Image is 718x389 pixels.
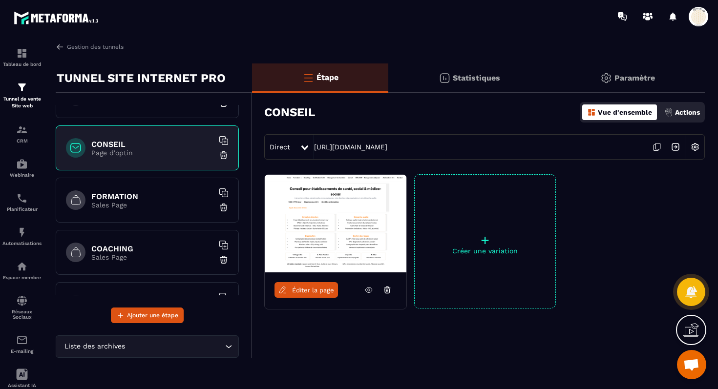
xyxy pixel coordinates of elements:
img: stats.20deebd0.svg [439,72,450,84]
a: automationsautomationsAutomatisations [2,219,42,253]
p: E-mailing [2,348,42,354]
p: Paramètre [614,73,655,82]
img: trash [219,255,229,265]
p: Statistiques [453,73,500,82]
p: Tableau de bord [2,61,42,67]
p: Assistant IA [2,383,42,388]
img: formation [16,47,28,59]
img: setting-w.858f3a88.svg [686,138,704,156]
img: automations [16,226,28,238]
p: TUNNEL SITE INTERNET PRO [57,68,226,88]
img: scheduler [16,192,28,204]
img: dashboard-orange.40269519.svg [587,108,596,117]
img: logo [14,9,102,27]
a: formationformationCRM [2,117,42,151]
p: Sales Page [91,253,213,261]
a: Éditer la page [275,282,338,298]
img: email [16,334,28,346]
p: Actions [675,108,700,116]
a: formationformationTableau de bord [2,40,42,74]
p: Réseaux Sociaux [2,309,42,320]
p: + [415,233,555,247]
h6: CONSEIL [91,140,213,149]
p: Page d'optin [91,149,213,157]
span: Liste des archives [62,341,127,352]
img: arrow [56,42,64,51]
img: image [265,175,406,272]
p: Étape [317,73,338,82]
a: automationsautomationsEspace membre [2,253,42,287]
a: formationformationTunnel de vente Site web [2,74,42,117]
p: Planificateur [2,206,42,212]
img: formation [16,82,28,93]
img: trash [219,150,229,160]
p: Espace membre [2,275,42,280]
a: [URL][DOMAIN_NAME] [314,143,387,151]
a: automationsautomationsWebinaire [2,151,42,185]
h3: CONSEIL [264,105,315,119]
img: automations [16,261,28,272]
p: CRM [2,138,42,143]
p: Créer une variation [415,247,555,255]
a: emailemailE-mailing [2,327,42,361]
div: Search for option [56,335,239,358]
h6: FORMATION [91,192,213,201]
p: Vue d'ensemble [598,108,652,116]
img: actions.d6e523a2.png [664,108,673,117]
input: Search for option [127,341,223,352]
p: Sales Page [91,201,213,209]
div: Ouvrir le chat [677,350,706,379]
p: Automatisations [2,241,42,246]
span: Direct [270,143,290,151]
img: setting-gr.5f69749f.svg [600,72,612,84]
a: social-networksocial-networkRéseaux Sociaux [2,287,42,327]
img: bars-o.4a397970.svg [302,72,314,83]
button: Ajouter une étape [111,307,184,323]
p: Tunnel de vente Site web [2,96,42,109]
span: Éditer la page [292,287,334,294]
h6: COACHING [91,244,213,253]
img: arrow-next.bcc2205e.svg [666,138,685,156]
span: Ajouter une étape [127,310,178,320]
img: automations [16,158,28,170]
a: Gestion des tunnels [56,42,124,51]
img: social-network [16,295,28,307]
p: Webinaire [2,172,42,178]
a: schedulerschedulerPlanificateur [2,185,42,219]
img: formation [16,124,28,136]
img: trash [219,203,229,212]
